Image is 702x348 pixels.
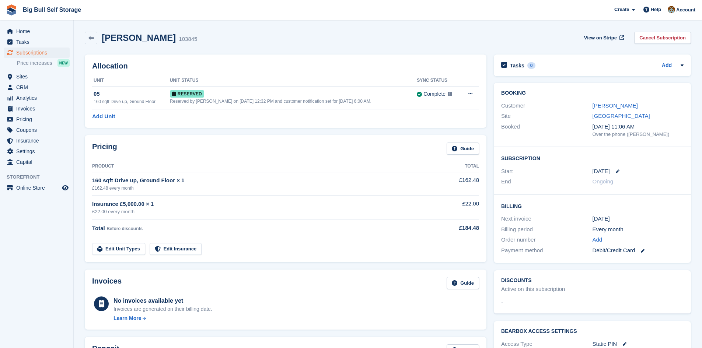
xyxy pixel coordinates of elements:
a: menu [4,146,70,157]
a: menu [4,125,70,135]
a: [PERSON_NAME] [593,102,638,109]
span: Pricing [16,114,60,124]
img: icon-info-grey-7440780725fd019a000dd9b08b2336e03edf1995a4989e88bcd33f0948082b44.svg [448,92,452,96]
div: [DATE] [593,215,684,223]
a: menu [4,136,70,146]
span: Analytics [16,93,60,103]
span: Capital [16,157,60,167]
a: Add Unit [92,112,115,121]
a: [GEOGRAPHIC_DATA] [593,113,650,119]
th: Sync Status [417,75,460,87]
span: Price increases [17,60,52,67]
span: Subscriptions [16,48,60,58]
div: 160 sqft Drive up, Ground Floor × 1 [92,176,419,185]
a: Add [593,236,603,244]
div: 0 [527,62,536,69]
a: menu [4,157,70,167]
div: No invoices available yet [113,296,212,305]
a: Preview store [61,183,70,192]
span: Invoices [16,103,60,114]
th: Total [419,161,479,172]
div: Site [501,112,592,120]
a: Edit Unit Types [92,243,145,255]
td: £22.00 [419,196,479,219]
div: Start [501,167,592,176]
div: Insurance £5,000.00 × 1 [92,200,419,208]
img: stora-icon-8386f47178a22dfd0bd8f6a31ec36ba5ce8667c1dd55bd0f319d3a0aa187defe.svg [6,4,17,15]
a: Add [662,61,672,70]
div: 103845 [179,35,197,43]
a: Learn More [113,314,212,322]
span: Total [92,225,105,231]
td: £162.48 [419,172,479,195]
div: Debit/Credit Card [593,246,684,255]
h2: Pricing [92,143,117,155]
div: Complete [423,90,446,98]
div: Every month [593,225,684,234]
span: Before discounts [106,226,143,231]
span: Settings [16,146,60,157]
div: Customer [501,102,592,110]
a: menu [4,183,70,193]
div: Learn More [113,314,141,322]
a: menu [4,82,70,92]
a: Price increases NEW [17,59,70,67]
div: Invoices are generated on their billing date. [113,305,212,313]
span: Coupons [16,125,60,135]
h2: Tasks [510,62,524,69]
a: menu [4,93,70,103]
span: Reserved [170,90,204,98]
h2: Booking [501,90,684,96]
div: Reserved by [PERSON_NAME] on [DATE] 12:32 PM and customer notification set for [DATE] 6:00 AM. [170,98,417,105]
div: Active on this subscription [501,285,565,293]
div: Booked [501,123,592,138]
span: Storefront [7,173,73,181]
span: Help [651,6,661,13]
th: Unit [92,75,170,87]
span: Create [614,6,629,13]
span: Ongoing [593,178,614,184]
a: Guide [447,143,479,155]
span: Account [676,6,695,14]
div: £22.00 every month [92,208,419,215]
h2: [PERSON_NAME] [102,33,176,43]
span: Home [16,26,60,36]
div: Over the phone ([PERSON_NAME]) [593,131,684,138]
span: View on Stripe [584,34,617,42]
div: £184.48 [419,224,479,232]
img: Mike Llewellen Palmer [668,6,675,13]
h2: Billing [501,202,684,210]
a: menu [4,114,70,124]
a: menu [4,71,70,82]
h2: Allocation [92,62,479,70]
a: menu [4,48,70,58]
th: Product [92,161,419,172]
span: Sites [16,71,60,82]
div: [DATE] 11:06 AM [593,123,684,131]
div: 160 sqft Drive up, Ground Floor [94,98,170,105]
a: menu [4,37,70,47]
a: Edit Insurance [150,243,202,255]
div: £162.48 every month [92,185,419,191]
th: Unit Status [170,75,417,87]
div: Billing period [501,225,592,234]
div: Payment method [501,246,592,255]
a: Big Bull Self Storage [20,4,84,16]
div: 05 [94,90,170,98]
a: Cancel Subscription [634,32,691,44]
div: Order number [501,236,592,244]
span: - [501,298,503,306]
h2: Discounts [501,278,684,284]
a: Guide [447,277,479,289]
time: 2025-10-30 00:00:00 UTC [593,167,610,176]
a: menu [4,26,70,36]
span: Tasks [16,37,60,47]
span: Insurance [16,136,60,146]
h2: Invoices [92,277,122,289]
a: menu [4,103,70,114]
span: CRM [16,82,60,92]
div: End [501,177,592,186]
a: View on Stripe [581,32,626,44]
div: Next invoice [501,215,592,223]
h2: Subscription [501,154,684,162]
